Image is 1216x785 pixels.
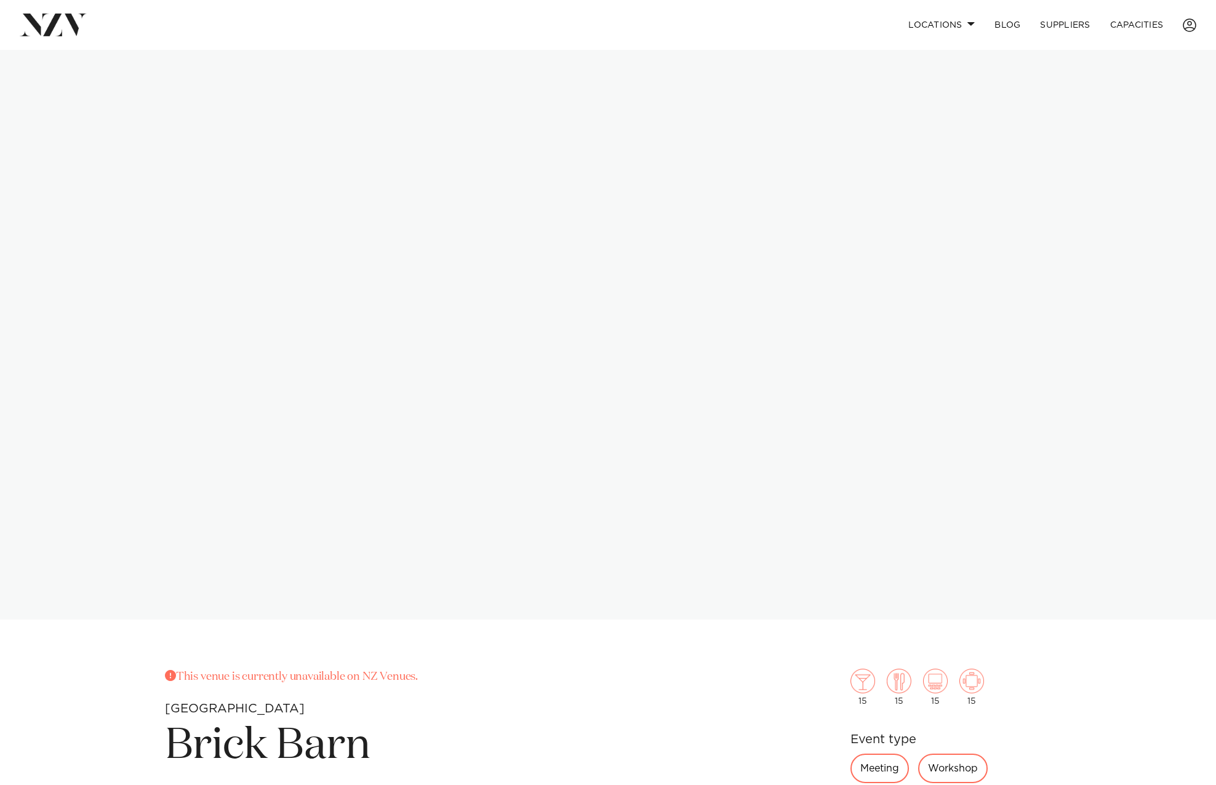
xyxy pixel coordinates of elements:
[918,754,988,783] div: Workshop
[850,669,875,706] div: 15
[923,669,948,706] div: 15
[959,669,984,706] div: 15
[850,754,909,783] div: Meeting
[165,718,763,775] h1: Brick Barn
[985,12,1030,38] a: BLOG
[959,669,984,693] img: meeting.png
[898,12,985,38] a: Locations
[165,703,305,715] small: [GEOGRAPHIC_DATA]
[1030,12,1100,38] a: SUPPLIERS
[850,669,875,693] img: cocktail.png
[923,669,948,693] img: theatre.png
[165,669,763,686] p: This venue is currently unavailable on NZ Venues.
[850,730,1051,749] h6: Event type
[887,669,911,693] img: dining.png
[887,669,911,706] div: 15
[20,14,87,36] img: nzv-logo.png
[1100,12,1174,38] a: Capacities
